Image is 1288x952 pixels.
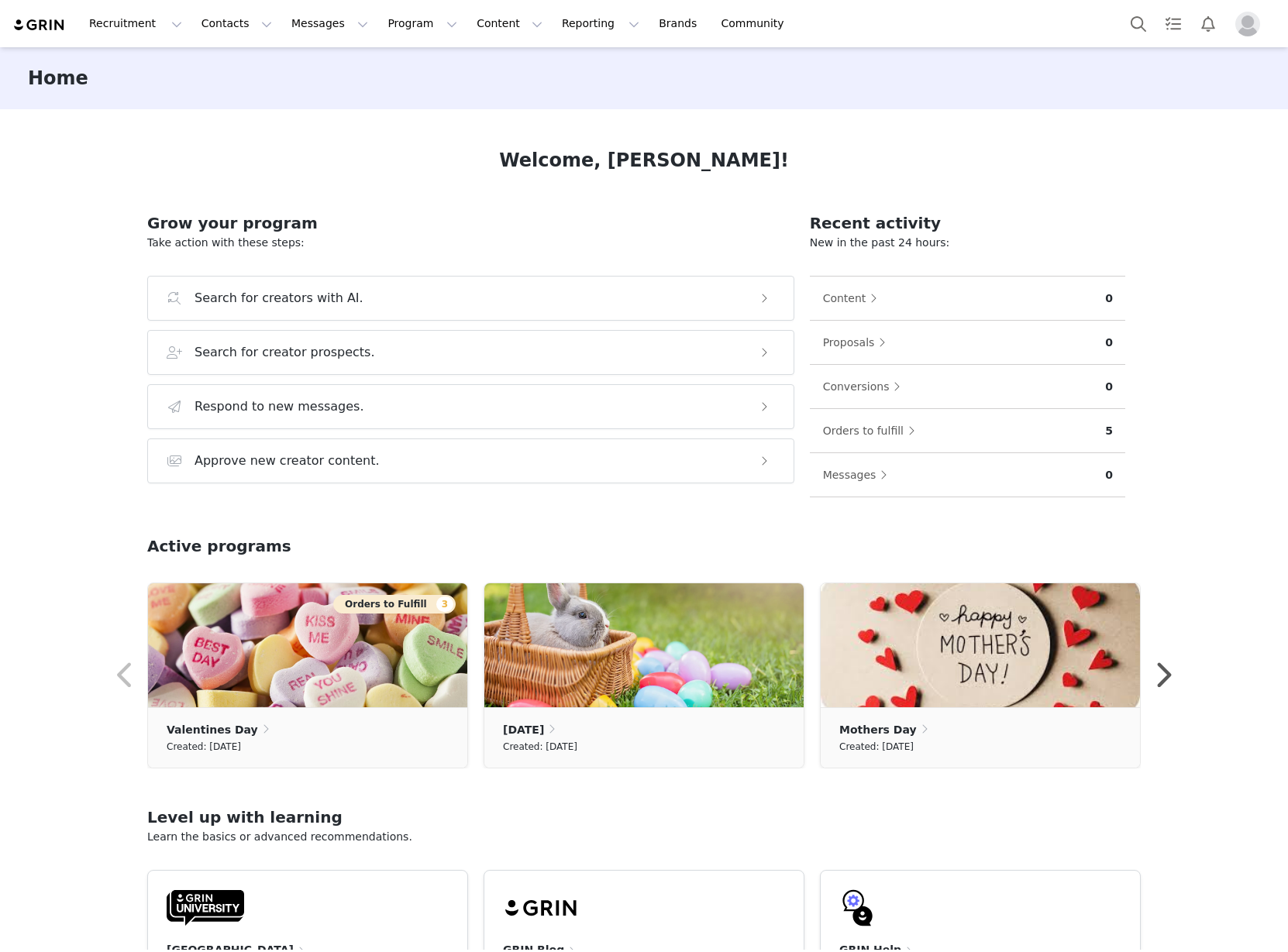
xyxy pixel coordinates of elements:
[147,330,794,375] button: Search for creator prospects.
[147,211,794,235] h2: Grow your program
[167,721,258,738] p: Valentines Day
[467,6,552,41] button: Content
[1105,379,1113,395] p: 0
[553,6,649,41] button: Reporting
[12,18,67,33] img: grin logo
[28,64,88,92] h3: Home
[822,418,923,443] button: Orders to fulfill
[192,6,281,41] button: Contacts
[810,211,1125,235] h2: Recent activity
[484,583,804,707] img: 95921746-241f-43a1-8ef9-ec7a1974a249.webp
[822,330,894,355] button: Proposals
[1226,12,1276,36] button: Profile
[503,889,580,926] img: grin-logo-black.svg
[1105,335,1113,351] p: 0
[712,6,801,41] a: Community
[80,6,191,41] button: Recruitment
[1235,12,1260,36] img: placeholder-profile.jpg
[195,452,380,470] h3: Approve new creator content.
[282,6,377,41] button: Messages
[1105,290,1113,307] p: 0
[147,534,291,558] h2: Active programs
[839,738,914,755] small: Created: [DATE]
[333,595,456,613] button: Orders to Fulfill3
[503,738,577,755] small: Created: [DATE]
[810,235,1125,251] p: New in the past 24 hours:
[649,6,711,41] a: Brands
[147,806,1141,829] h2: Level up with learning
[167,889,244,926] img: GRIN-University-Logo-Black.svg
[822,462,896,487] button: Messages
[822,286,886,311] button: Content
[378,6,467,41] button: Program
[1105,467,1113,483] p: 0
[195,289,363,308] h3: Search for creators with AI.
[147,235,794,251] p: Take action with these steps:
[195,343,375,362] h3: Search for creator prospects.
[1121,6,1155,41] button: Search
[147,438,794,483] button: Approve new creator content.
[1156,6,1190,41] a: Tasks
[1105,423,1113,439] p: 5
[147,829,1141,845] p: Learn the basics or advanced recommendations.
[195,397,364,416] h3: Respond to new messages.
[147,276,794,321] button: Search for creators with AI.
[839,889,876,926] img: GRIN-help-icon.svg
[503,721,544,738] p: [DATE]
[167,738,241,755] small: Created: [DATE]
[499,146,789,174] h1: Welcome, [PERSON_NAME]!
[822,374,909,399] button: Conversions
[1191,6,1225,41] button: Notifications
[839,721,917,738] p: Mothers Day
[147,384,794,429] button: Respond to new messages.
[821,583,1140,707] img: c24fac50-56cc-4b95-abc7-225faadfccf9.jpeg
[148,583,467,707] img: 18becbd0-2b74-488d-8d6c-bcd44bcaf7e7.jpg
